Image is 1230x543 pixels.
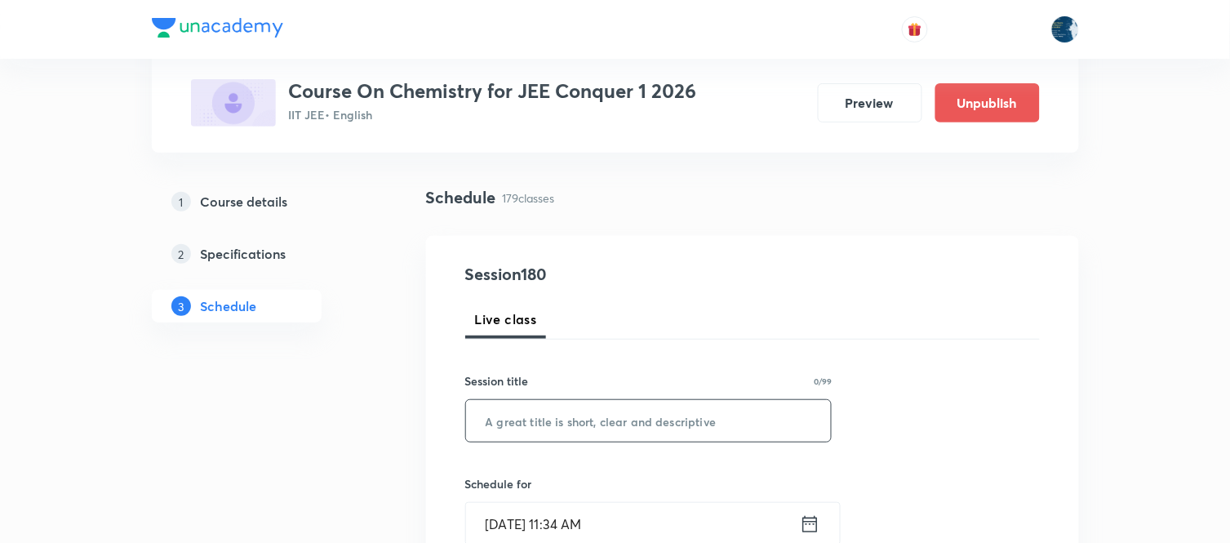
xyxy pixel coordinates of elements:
h6: Session title [465,372,529,389]
a: 1Course details [152,185,374,218]
h6: Schedule for [465,475,833,492]
h5: Specifications [201,244,286,264]
a: 2Specifications [152,238,374,270]
button: Preview [818,83,922,122]
img: 64F0A41F-1BF8-4215-9019-830990E154E5_plus.png [191,79,276,127]
p: 179 classes [503,189,555,207]
button: avatar [902,16,928,42]
img: Company Logo [152,18,283,38]
button: Unpublish [935,83,1040,122]
h5: Schedule [201,296,257,316]
h4: Schedule [426,185,496,210]
span: Live class [475,309,537,329]
h5: Course details [201,192,288,211]
p: 3 [171,296,191,316]
img: avatar [908,22,922,37]
input: A great title is short, clear and descriptive [466,400,832,442]
p: 0/99 [814,377,832,385]
img: Lokeshwar Chiluveru [1051,16,1079,43]
p: 2 [171,244,191,264]
p: IIT JEE • English [289,106,697,123]
h4: Session 180 [465,262,763,287]
a: Company Logo [152,18,283,42]
h3: Course On Chemistry for JEE Conquer 1 2026 [289,79,697,103]
p: 1 [171,192,191,211]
